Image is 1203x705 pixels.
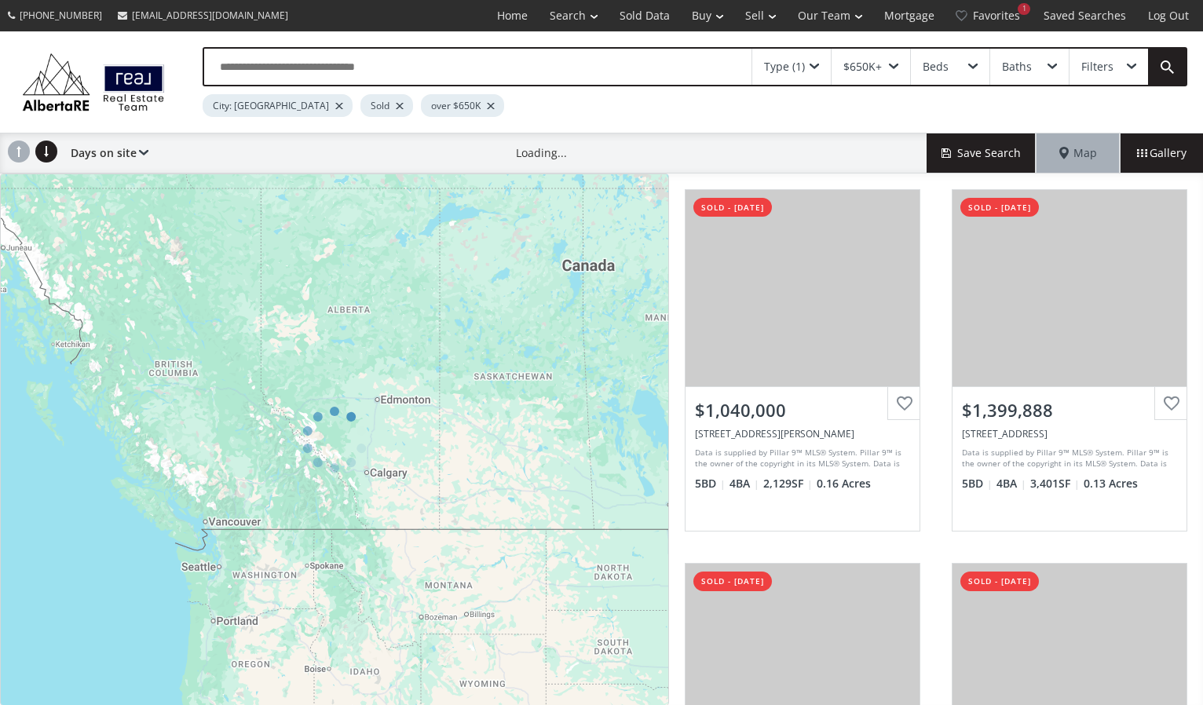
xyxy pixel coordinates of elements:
[421,94,504,117] div: over $650K
[1037,133,1120,173] div: Map
[962,476,993,491] span: 5 BD
[132,9,288,22] span: [EMAIL_ADDRESS][DOMAIN_NAME]
[1137,145,1187,161] span: Gallery
[16,49,171,114] img: Logo
[1002,61,1032,72] div: Baths
[1120,133,1203,173] div: Gallery
[996,476,1026,491] span: 4 BA
[1059,145,1097,161] span: Map
[962,427,1177,440] div: 4741 Hamptons Way NW, Calgary, AB T3A 6K1
[962,447,1173,470] div: Data is supplied by Pillar 9™ MLS® System. Pillar 9™ is the owner of the copyright in its MLS® Sy...
[360,94,413,117] div: Sold
[936,174,1203,547] a: sold - [DATE]$1,399,888[STREET_ADDRESS]Data is supplied by Pillar 9™ MLS® System. Pillar 9™ is th...
[695,398,910,422] div: $1,040,000
[729,476,759,491] span: 4 BA
[927,133,1037,173] button: Save Search
[962,398,1177,422] div: $1,399,888
[695,447,906,470] div: Data is supplied by Pillar 9™ MLS® System. Pillar 9™ is the owner of the copyright in its MLS® Sy...
[763,476,813,491] span: 2,129 SF
[764,61,805,72] div: Type (1)
[1030,476,1080,491] span: 3,401 SF
[110,1,296,30] a: [EMAIL_ADDRESS][DOMAIN_NAME]
[669,174,936,547] a: sold - [DATE]$1,040,000[STREET_ADDRESS][PERSON_NAME]Data is supplied by Pillar 9™ MLS® System. Pi...
[516,145,567,161] div: Loading...
[1081,61,1113,72] div: Filters
[695,476,726,491] span: 5 BD
[20,9,102,22] span: [PHONE_NUMBER]
[1018,3,1030,15] div: 1
[843,61,882,72] div: $650K+
[923,61,949,72] div: Beds
[63,133,148,173] div: Days on site
[695,427,910,440] div: 195 Christie Park View SW, Calgary, AB T3H 2Z3
[203,94,353,117] div: City: [GEOGRAPHIC_DATA]
[1084,476,1138,491] span: 0.13 Acres
[817,476,871,491] span: 0.16 Acres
